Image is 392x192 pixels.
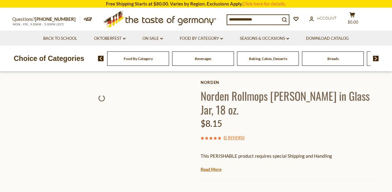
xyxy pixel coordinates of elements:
[180,35,223,42] a: Food By Category
[348,20,358,24] span: $0.00
[317,16,337,21] span: Account
[94,35,126,42] a: Oktoberfest
[201,166,221,172] a: Read More
[201,89,380,116] h1: Norden Rollmops [PERSON_NAME] in Glass Jar, 18 oz.
[201,80,380,85] a: Norden
[343,12,361,27] button: $0.00
[240,35,289,42] a: Seasons & Occasions
[201,152,380,160] p: This PERISHABLE product requires special Shipping and Handling
[373,56,379,61] img: next arrow
[309,15,337,22] a: Account
[12,23,64,26] span: MON - FRI, 9:00AM - 5:00PM (EST)
[249,56,287,61] a: Baking, Cakes, Desserts
[98,56,104,61] img: previous arrow
[225,134,243,141] a: 3 Reviews
[35,16,76,22] a: [PHONE_NUMBER]
[195,56,211,61] a: Beverages
[327,56,339,61] a: Breads
[124,56,153,61] a: Food By Category
[12,15,80,23] p: Questions?
[306,35,349,42] a: Download Catalog
[243,1,286,6] a: Click here for details.
[43,35,77,42] a: Back to School
[201,118,222,129] span: $8.15
[224,134,244,141] span: ( )
[206,164,380,172] li: We will ship this product in heat-protective packaging and ice.
[142,35,163,42] a: On Sale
